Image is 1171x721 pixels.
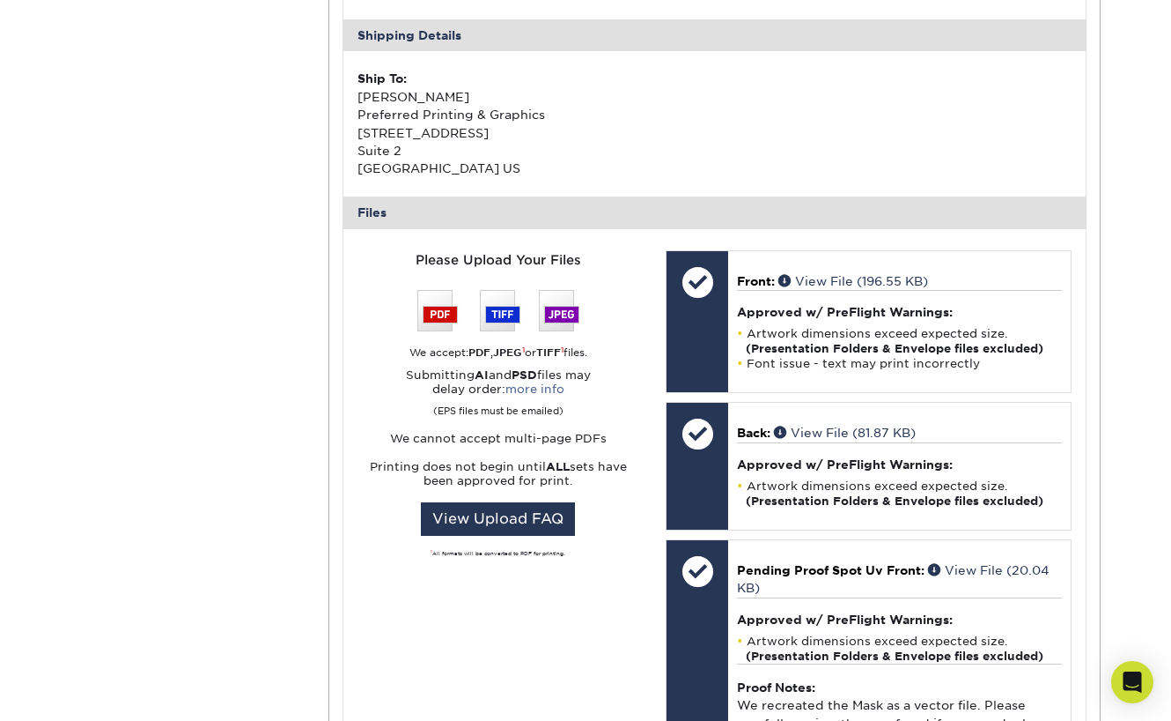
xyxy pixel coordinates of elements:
[493,346,522,359] strong: JPEG
[546,460,570,473] strong: ALL
[357,71,407,85] strong: Ship To:
[357,432,640,446] p: We cannot accept multi-page PDFs
[536,346,561,359] strong: TIFF
[522,346,525,354] sup: 1
[737,563,924,577] span: Pending Proof Spot Uv Front:
[357,368,640,418] p: Submitting and files may delay order:
[778,274,928,288] a: View File (196.55 KB)
[421,502,575,536] a: View Upload FAQ
[468,346,490,359] strong: PDF
[433,397,563,418] small: (EPS files must be emailed)
[4,667,150,715] iframe: Google Customer Reviews
[737,479,1062,509] li: Artwork dimensions exceed expected size.
[746,494,1043,508] strong: (Presentation Folders & Envelope files excluded)
[737,613,1062,627] h4: Approved w/ PreFlight Warnings:
[357,346,640,360] div: We accept: , or files.
[737,457,1062,472] h4: Approved w/ PreFlight Warnings:
[343,197,1086,228] div: Files
[746,342,1043,355] strong: (Presentation Folders & Envelope files excluded)
[737,305,1062,319] h4: Approved w/ PreFlight Warnings:
[357,250,640,270] div: Please Upload Your Files
[417,290,579,331] img: We accept: PSD, TIFF, or JPEG (JPG)
[737,426,770,440] span: Back:
[512,368,537,382] strong: PSD
[737,356,1062,371] li: Font issue - text may print incorrectly
[774,426,916,440] a: View File (81.87 KB)
[343,19,1086,51] div: Shipping Details
[561,346,563,354] sup: 1
[737,274,775,288] span: Front:
[505,383,564,396] a: more info
[746,650,1043,663] strong: (Presentation Folders & Envelope files excluded)
[357,70,715,177] div: [PERSON_NAME] Preferred Printing & Graphics [STREET_ADDRESS] Suite 2 [GEOGRAPHIC_DATA] US
[1111,661,1153,703] div: Open Intercom Messenger
[357,460,640,488] p: Printing does not begin until sets have been approved for print.
[737,634,1062,664] li: Artwork dimensions exceed expected size.
[357,550,640,558] div: All formats will be converted to PDF for printing.
[431,549,432,554] sup: 1
[737,680,815,695] strong: Proof Notes:
[737,326,1062,356] li: Artwork dimensions exceed expected size.
[475,368,489,382] strong: AI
